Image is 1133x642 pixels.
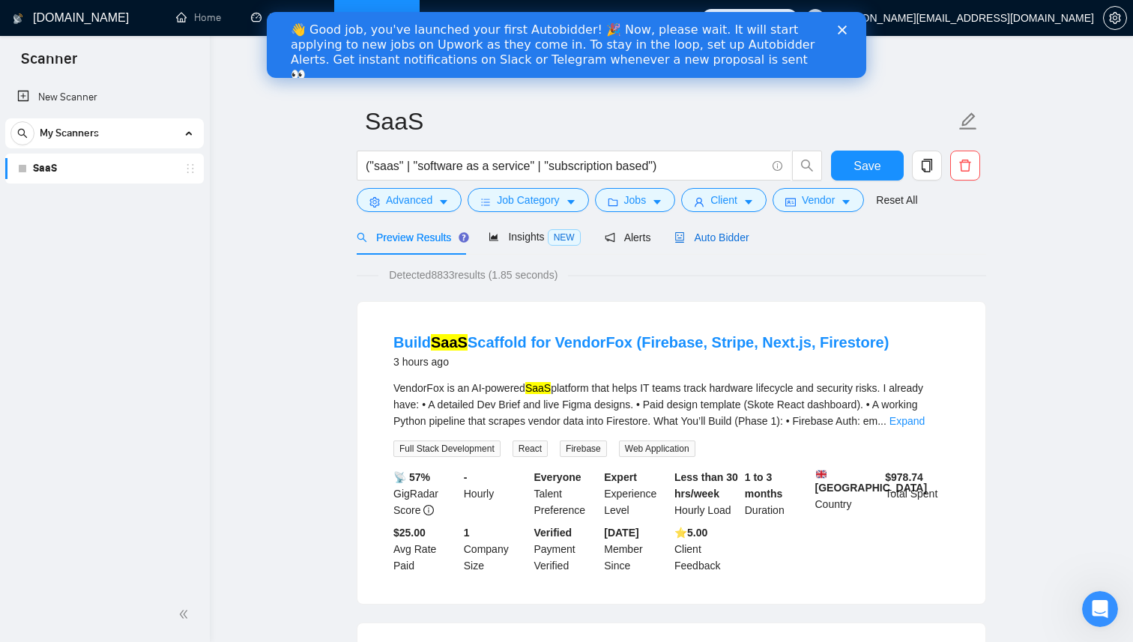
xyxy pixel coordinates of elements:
[497,192,559,208] span: Job Category
[369,196,380,208] span: setting
[681,188,767,212] button: userClientcaret-down
[619,440,695,457] span: Web Application
[571,13,586,22] div: Close
[605,232,615,243] span: notification
[1103,12,1127,24] a: setting
[742,469,812,518] div: Duration
[251,11,319,24] a: dashboardDashboard
[480,196,491,208] span: bars
[694,196,704,208] span: user
[785,196,796,208] span: idcard
[393,353,889,371] div: 3 hours ago
[267,12,866,78] iframe: Intercom live chat banner
[393,440,501,457] span: Full Stack Development
[357,232,367,243] span: search
[11,128,34,139] span: search
[365,103,955,140] input: Scanner name...
[604,471,637,483] b: Expert
[601,469,671,518] div: Experience Level
[841,196,851,208] span: caret-down
[624,192,647,208] span: Jobs
[489,231,580,243] span: Insights
[674,232,685,243] span: robot
[743,196,754,208] span: caret-down
[566,196,576,208] span: caret-down
[912,151,942,181] button: copy
[176,11,221,24] a: homeHome
[178,607,193,622] span: double-left
[671,524,742,574] div: Client Feedback
[393,334,889,351] a: BuildSaaSScaffold for VendorFox (Firebase, Stripe, Next.js, Firestore)
[40,118,99,148] span: My Scanners
[390,469,461,518] div: GigRadar Score
[17,82,192,112] a: New Scanner
[468,188,588,212] button: barsJob Categorycaret-down
[457,231,471,244] div: Tooltip anchor
[853,157,880,175] span: Save
[604,527,638,539] b: [DATE]
[464,471,468,483] b: -
[423,505,434,515] span: info-circle
[885,471,923,483] b: $ 978.74
[595,188,676,212] button: folderJobscaret-down
[366,157,766,175] input: Search Freelance Jobs...
[1104,12,1126,24] span: setting
[5,118,204,184] li: My Scanners
[877,415,886,427] span: ...
[671,469,742,518] div: Hourly Load
[652,196,662,208] span: caret-down
[802,192,835,208] span: Vendor
[393,527,426,539] b: $25.00
[378,267,568,283] span: Detected 8833 results (1.85 seconds)
[13,7,23,31] img: logo
[674,231,749,243] span: Auto Bidder
[882,469,952,518] div: Total Spent
[184,163,196,175] span: holder
[24,10,552,70] div: 👋 Good job, you've launched your first Autobidder! 🎉 Now, please wait. It will start applying to ...
[831,151,904,181] button: Save
[357,188,462,212] button: settingAdvancedcaret-down
[812,469,883,518] div: Country
[489,231,499,242] span: area-chart
[461,469,531,518] div: Hourly
[958,112,978,131] span: edit
[774,10,791,26] span: 868
[393,471,430,483] b: 📡 57%
[525,382,551,394] mark: SaaS
[605,231,651,243] span: Alerts
[531,524,602,574] div: Payment Verified
[393,380,949,429] div: VendorFox is an AI-powered platform that helps IT teams track hardware lifecycle and security ris...
[464,527,470,539] b: 1
[773,188,864,212] button: idcardVendorcaret-down
[548,229,581,246] span: NEW
[33,154,175,184] a: SaaS
[438,196,449,208] span: caret-down
[534,471,581,483] b: Everyone
[431,334,468,351] mark: SaaS
[390,524,461,574] div: Avg Rate Paid
[531,469,602,518] div: Talent Preference
[745,471,783,500] b: 1 to 3 months
[461,524,531,574] div: Company Size
[349,11,405,24] a: searchScanner
[951,159,979,172] span: delete
[674,471,738,500] b: Less than 30 hrs/week
[560,440,607,457] span: Firebase
[792,151,822,181] button: search
[534,527,572,539] b: Verified
[5,82,204,112] li: New Scanner
[386,192,432,208] span: Advanced
[913,159,941,172] span: copy
[601,524,671,574] div: Member Since
[793,159,821,172] span: search
[816,469,827,479] img: 🇬🇧
[10,121,34,145] button: search
[608,196,618,208] span: folder
[889,415,925,427] a: Expand
[1082,591,1118,627] iframe: Intercom live chat
[674,527,707,539] b: ⭐️ 5.00
[357,231,465,243] span: Preview Results
[726,10,771,26] span: Connects:
[815,469,928,494] b: [GEOGRAPHIC_DATA]
[1103,6,1127,30] button: setting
